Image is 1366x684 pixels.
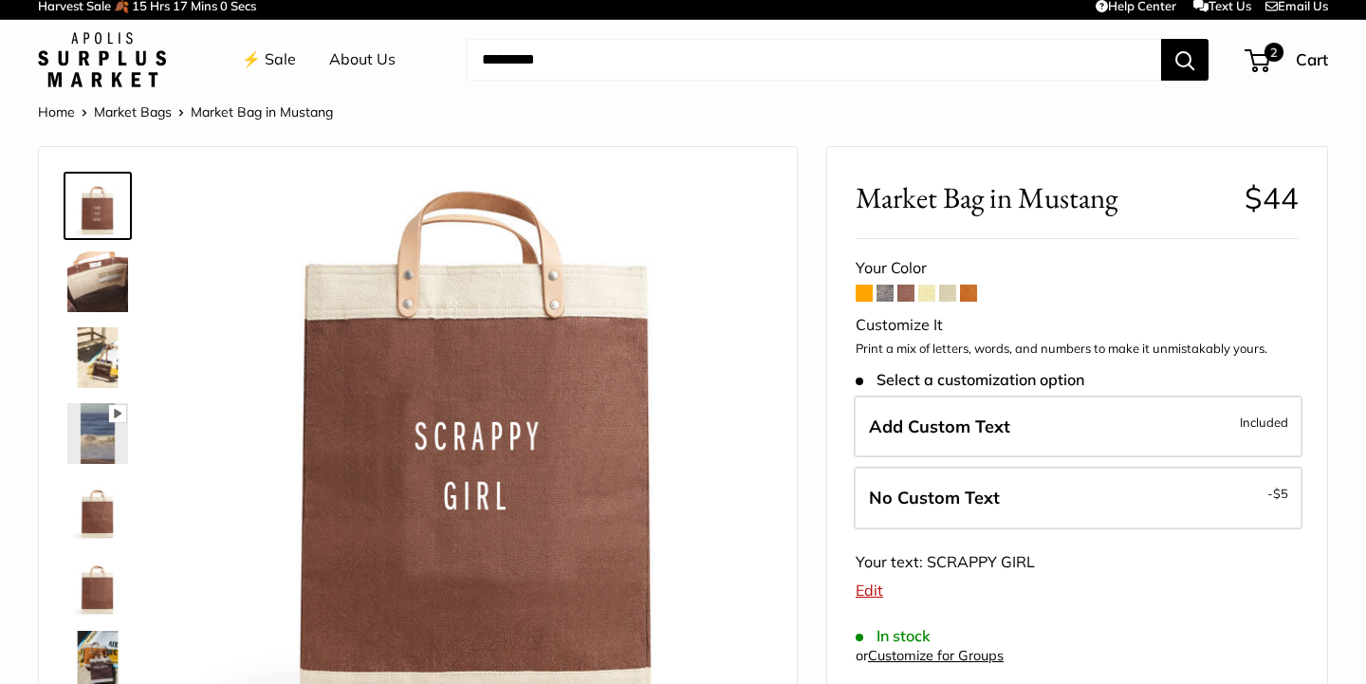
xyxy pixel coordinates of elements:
a: About Us [329,46,396,74]
a: 2 Cart [1246,45,1328,75]
span: Cart [1296,49,1328,69]
div: Your Color [856,254,1299,283]
img: Market Bag in Mustang [67,403,128,464]
a: Market Bag in Mustang [64,324,132,392]
span: $5 [1273,486,1288,501]
label: Leave Blank [854,467,1302,529]
p: Print a mix of letters, words, and numbers to make it unmistakably yours. [856,340,1299,359]
span: Market Bag in Mustang [191,103,333,120]
span: $44 [1245,179,1299,216]
span: Your text: SCRAPPY GIRL [856,552,1035,571]
img: Market Bag in Mustang [67,251,128,312]
a: Edit [856,581,883,600]
span: Included [1240,411,1288,434]
span: Select a customization option [856,371,1084,389]
a: Market Bag in Mustang [64,551,132,619]
a: Market Bags [94,103,172,120]
img: description_Seal of authenticity printed on the backside of every bag. [67,479,128,540]
span: 2 [1264,43,1283,62]
span: No Custom Text [869,487,1000,508]
a: ⚡️ Sale [242,46,296,74]
a: Market Bag in Mustang [64,172,132,240]
label: Add Custom Text [854,396,1302,458]
span: In stock [856,627,931,645]
div: Customize It [856,311,1299,340]
span: Market Bag in Mustang [856,180,1230,215]
img: Market Bag in Mustang [67,176,128,236]
img: Market Bag in Mustang [67,555,128,616]
div: or [856,643,1004,669]
a: description_Seal of authenticity printed on the backside of every bag. [64,475,132,544]
a: Market Bag in Mustang [64,248,132,316]
img: Market Bag in Mustang [67,327,128,388]
a: Market Bag in Mustang [64,399,132,468]
img: Apolis: Surplus Market [38,32,166,87]
button: Search [1161,39,1209,81]
input: Search... [467,39,1161,81]
nav: Breadcrumb [38,100,333,124]
a: Customize for Groups [868,647,1004,664]
span: - [1267,482,1288,505]
span: Add Custom Text [869,416,1010,437]
a: Home [38,103,75,120]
